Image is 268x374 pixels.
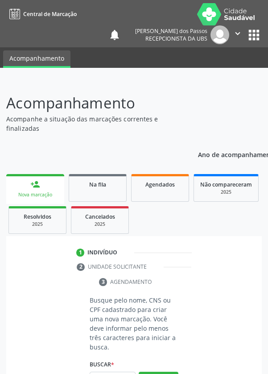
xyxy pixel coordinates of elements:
div: Indivíduo [87,249,117,257]
div: 2025 [200,189,252,195]
div: [PERSON_NAME] dos Passos [135,27,207,35]
div: 2025 [78,221,122,228]
button: notifications [108,29,121,41]
span: Recepcionista da UBS [145,35,207,42]
div: 2025 [15,221,60,228]
span: Na fila [89,181,106,188]
div: Nova marcação [12,191,58,198]
span: Central de Marcação [23,10,77,18]
span: Agendados [145,181,175,188]
label: Buscar [90,358,114,372]
p: Acompanhe a situação das marcações correntes e finalizadas [6,114,185,133]
a: Central de Marcação [6,7,77,21]
div: 1 [76,249,84,257]
button:  [229,25,246,44]
img: img [210,25,229,44]
a: Acompanhamento [3,50,70,68]
p: Busque pelo nome, CNS ou CPF cadastrado para criar uma nova marcação. Você deve informar pelo men... [90,295,178,352]
div: person_add [30,179,40,189]
span: Resolvidos [24,213,51,220]
button: apps [246,27,262,43]
p: Acompanhamento [6,92,185,114]
span: Cancelados [85,213,115,220]
span: Não compareceram [200,181,252,188]
i:  [233,29,243,38]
